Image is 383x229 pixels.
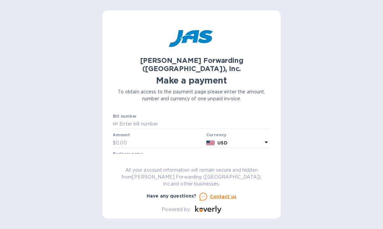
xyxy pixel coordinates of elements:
input: Enter bill number [118,119,270,129]
b: Currency [206,132,227,137]
b: Have any questions? [147,193,197,199]
p: $ [113,140,116,146]
p: All your account information will remain secure and hidden from [PERSON_NAME] Forwarding ([GEOGRA... [113,167,270,187]
p: To obtain access to the payment page please enter the amount, number and currency of one unpaid i... [113,88,270,102]
img: USD [206,141,215,145]
label: Business name [113,152,143,156]
p: № [113,121,118,127]
label: Amount [113,133,130,137]
u: Contact us [210,194,237,199]
input: 0.00 [116,138,204,148]
b: [PERSON_NAME] Forwarding ([GEOGRAPHIC_DATA]), Inc. [140,56,243,73]
p: Powered by [162,206,190,213]
label: Bill number [113,114,136,118]
b: USD [217,140,227,145]
h1: Make a payment [113,75,270,86]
